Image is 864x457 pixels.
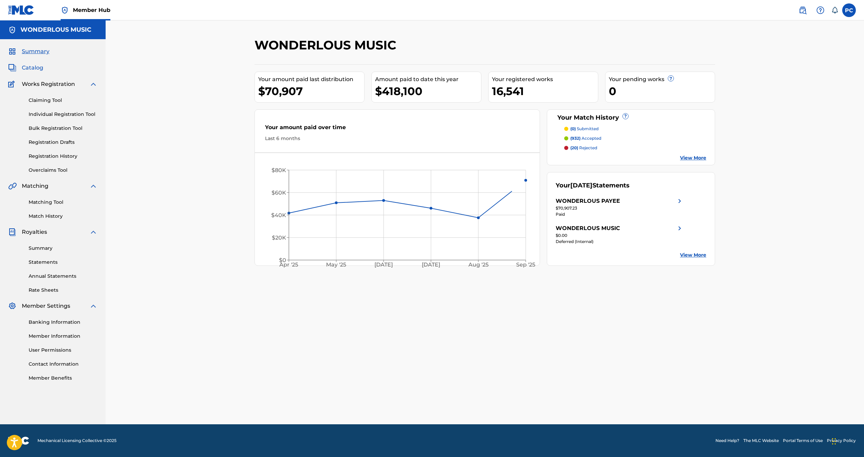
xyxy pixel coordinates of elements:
[29,319,97,326] a: Banking Information
[29,333,97,340] a: Member Information
[89,182,97,190] img: expand
[271,212,286,218] tspan: $40K
[556,232,684,239] div: $0.00
[556,224,620,232] div: WONDERLOUS MUSIC
[570,135,601,141] p: accepted
[8,26,16,34] img: Accounts
[556,181,630,190] div: Your Statements
[796,3,809,17] a: Public Search
[73,6,110,14] span: Member Hub
[29,199,97,206] a: Matching Tool
[564,135,707,141] a: (932) accepted
[715,438,739,444] a: Need Help?
[570,145,597,151] p: rejected
[831,7,838,14] div: Notifications
[676,224,684,232] img: right chevron icon
[29,153,97,160] a: Registration History
[89,302,97,310] img: expand
[8,5,34,15] img: MLC Logo
[258,75,364,83] div: Your amount paid last distribution
[29,139,97,146] a: Registration Drafts
[8,437,29,445] img: logo
[556,211,684,217] div: Paid
[29,273,97,280] a: Annual Statements
[8,182,17,190] img: Matching
[258,83,364,99] div: $70,907
[22,302,70,310] span: Member Settings
[783,438,823,444] a: Portal Terms of Use
[680,154,706,162] a: View More
[254,37,400,53] h2: WONDERLOUS MUSIC
[799,6,807,14] img: search
[668,76,674,81] span: ?
[8,302,16,310] img: Member Settings
[832,431,836,452] div: Drag
[29,125,97,132] a: Bulk Registration Tool
[680,252,706,259] a: View More
[29,245,97,252] a: Summary
[492,75,598,83] div: Your registered works
[743,438,779,444] a: The MLC Website
[676,197,684,205] img: right chevron icon
[22,182,48,190] span: Matching
[326,262,346,268] tspan: May '25
[8,64,16,72] img: Catalog
[556,197,684,217] a: WONDERLOUS PAYEEright chevron icon$70,907.23Paid
[570,145,578,150] span: (20)
[89,228,97,236] img: expand
[29,361,97,368] a: Contact Information
[8,228,16,236] img: Royalties
[556,205,684,211] div: $70,907.23
[22,64,43,72] span: Catalog
[570,136,581,141] span: (932)
[29,97,97,104] a: Claiming Tool
[29,375,97,382] a: Member Benefits
[272,189,286,196] tspan: $60K
[29,287,97,294] a: Rate Sheets
[29,259,97,266] a: Statements
[564,126,707,132] a: (0) submitted
[8,80,17,88] img: Works Registration
[374,262,393,268] tspan: [DATE]
[61,6,69,14] img: Top Rightsholder
[29,167,97,174] a: Overclaims Tool
[422,262,441,268] tspan: [DATE]
[556,224,684,245] a: WONDERLOUS MUSICright chevron icon$0.00Deferred (Internal)
[22,47,49,56] span: Summary
[492,83,598,99] div: 16,541
[375,75,481,83] div: Amount paid to date this year
[22,80,75,88] span: Works Registration
[570,126,576,131] span: (0)
[623,113,628,119] span: ?
[89,80,97,88] img: expand
[816,6,824,14] img: help
[842,3,856,17] div: User Menu
[37,438,117,444] span: Mechanical Licensing Collective © 2025
[830,424,864,457] iframe: Chat Widget
[8,64,43,72] a: CatalogCatalog
[279,262,298,268] tspan: Apr '25
[516,262,536,268] tspan: Sep '25
[272,167,286,173] tspan: $80K
[556,113,707,122] div: Your Match History
[272,234,286,241] tspan: $20K
[279,257,286,263] tspan: $0
[20,26,91,34] h5: WONDERLOUS MUSIC
[8,47,49,56] a: SummarySummary
[827,438,856,444] a: Privacy Policy
[29,347,97,354] a: User Permissions
[609,75,715,83] div: Your pending works
[29,111,97,118] a: Individual Registration Tool
[570,126,599,132] p: submitted
[564,145,707,151] a: (20) rejected
[468,262,489,268] tspan: Aug '25
[375,83,481,99] div: $418,100
[556,197,620,205] div: WONDERLOUS PAYEE
[570,182,592,189] span: [DATE]
[8,47,16,56] img: Summary
[265,123,529,135] div: Your amount paid over time
[556,239,684,245] div: Deferred (Internal)
[29,213,97,220] a: Match History
[609,83,715,99] div: 0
